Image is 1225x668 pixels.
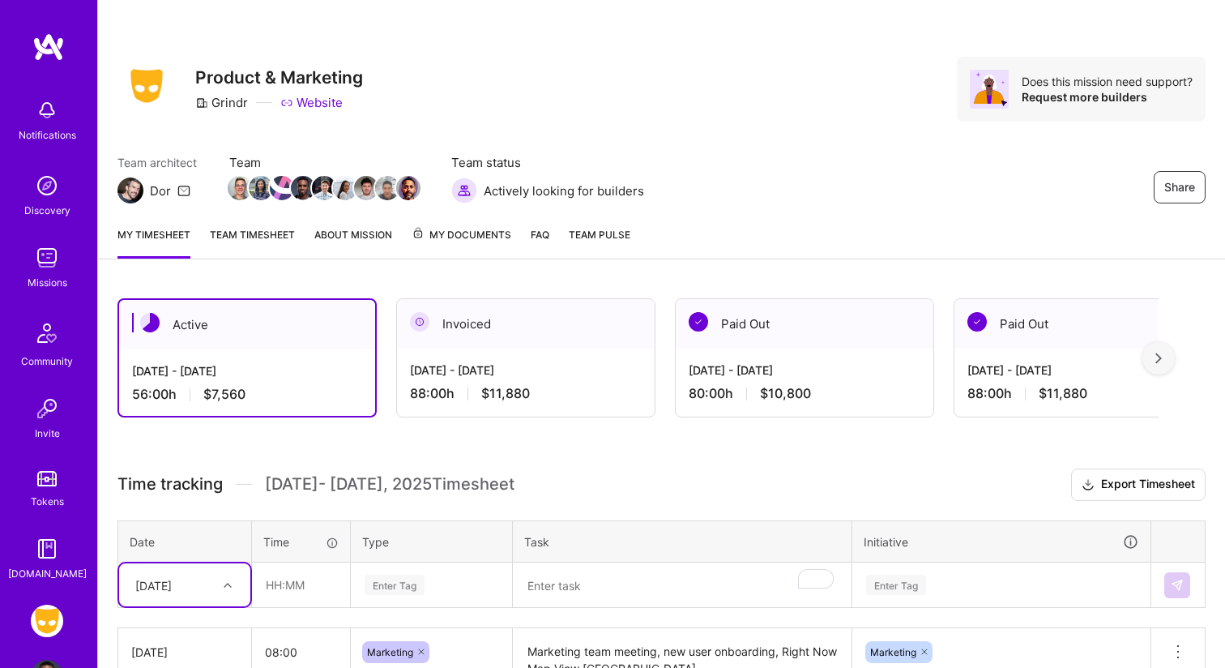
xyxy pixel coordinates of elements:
[412,226,511,259] a: My Documents
[312,176,336,200] img: Team Member Avatar
[314,174,335,202] a: Team Member Avatar
[410,385,642,402] div: 88:00 h
[333,176,357,200] img: Team Member Avatar
[271,174,292,202] a: Team Member Avatar
[954,299,1212,349] div: Paid Out
[117,64,176,108] img: Company Logo
[203,386,245,403] span: $7,560
[410,312,429,332] img: Invoiced
[19,126,76,143] div: Notifications
[117,178,143,203] img: Team Architect
[117,154,197,171] span: Team architect
[253,563,349,606] input: HH:MM
[263,533,339,550] div: Time
[117,474,223,495] span: Time tracking
[967,362,1199,379] div: [DATE] - [DATE]
[131,644,238,661] div: [DATE]
[31,169,63,202] img: discovery
[351,520,513,563] th: Type
[228,176,252,200] img: Team Member Avatar
[31,493,64,510] div: Tokens
[119,300,375,349] div: Active
[37,471,57,486] img: tokens
[31,533,63,565] img: guide book
[31,392,63,425] img: Invite
[513,520,852,563] th: Task
[314,226,392,259] a: About Mission
[1164,179,1195,195] span: Share
[970,70,1009,109] img: Avatar
[28,314,66,353] img: Community
[224,581,232,589] i: icon Chevron
[135,576,172,593] div: [DATE]
[8,565,87,582] div: [DOMAIN_NAME]
[132,362,362,379] div: [DATE] - [DATE]
[210,226,295,259] a: Team timesheet
[265,474,514,495] span: [DATE] - [DATE] , 2025 Timesheet
[397,299,655,349] div: Invoiced
[760,385,811,402] span: $10,800
[451,154,644,171] span: Team status
[177,184,190,197] i: icon Mail
[229,154,419,171] span: Team
[367,646,413,658] span: Marketing
[335,174,356,202] a: Team Member Avatar
[28,274,67,291] div: Missions
[291,176,315,200] img: Team Member Avatar
[1071,469,1206,501] button: Export Timesheet
[32,32,65,62] img: logo
[21,353,73,370] div: Community
[31,94,63,126] img: bell
[140,313,160,332] img: Active
[410,362,642,379] div: [DATE] - [DATE]
[689,385,920,402] div: 80:00 h
[354,176,378,200] img: Team Member Avatar
[396,176,420,200] img: Team Member Avatar
[1022,89,1193,105] div: Request more builders
[250,174,271,202] a: Team Member Avatar
[27,605,67,637] a: Grindr: Product & Marketing
[249,176,273,200] img: Team Member Avatar
[117,226,190,259] a: My timesheet
[150,182,171,199] div: Dor
[377,174,398,202] a: Team Member Avatar
[398,174,419,202] a: Team Member Avatar
[195,94,248,111] div: Grindr
[967,385,1199,402] div: 88:00 h
[967,312,987,332] img: Paid Out
[1154,171,1206,203] button: Share
[451,178,477,203] img: Actively looking for builders
[866,572,926,597] div: Enter Tag
[356,174,377,202] a: Team Member Avatar
[31,242,63,274] img: teamwork
[365,572,425,597] div: Enter Tag
[195,67,363,88] h3: Product & Marketing
[292,174,314,202] a: Team Member Avatar
[270,176,294,200] img: Team Member Avatar
[481,385,530,402] span: $11,880
[569,229,630,241] span: Team Pulse
[864,533,1139,551] div: Initiative
[375,176,399,200] img: Team Member Avatar
[412,226,511,244] span: My Documents
[280,94,343,111] a: Website
[1039,385,1087,402] span: $11,880
[676,299,933,349] div: Paid Out
[1022,74,1193,89] div: Does this mission need support?
[195,96,208,109] i: icon CompanyGray
[1082,477,1095,494] i: icon Download
[484,182,644,199] span: Actively looking for builders
[118,520,252,563] th: Date
[24,202,70,219] div: Discovery
[689,312,708,332] img: Paid Out
[132,386,362,403] div: 56:00 h
[870,646,916,658] span: Marketing
[514,564,850,607] textarea: To enrich screen reader interactions, please activate Accessibility in Grammarly extension settings
[31,605,63,637] img: Grindr: Product & Marketing
[1155,353,1162,364] img: right
[569,226,630,259] a: Team Pulse
[531,226,549,259] a: FAQ
[229,174,250,202] a: Team Member Avatar
[689,362,920,379] div: [DATE] - [DATE]
[1171,579,1184,592] img: Submit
